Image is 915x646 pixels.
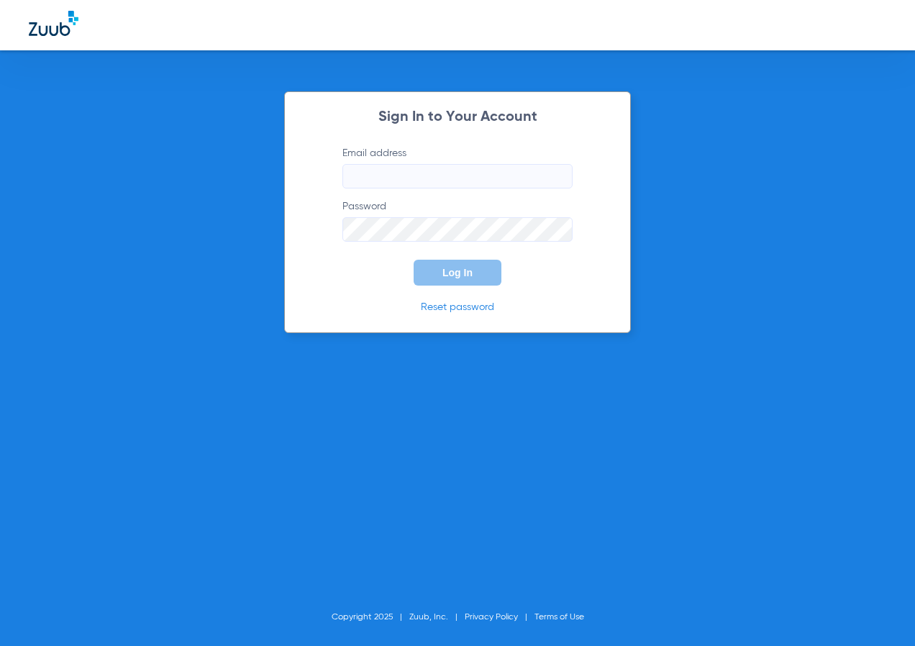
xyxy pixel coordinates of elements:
label: Email address [342,146,573,188]
button: Log In [414,260,501,286]
label: Password [342,199,573,242]
img: Zuub Logo [29,11,78,36]
h2: Sign In to Your Account [321,110,594,124]
a: Privacy Policy [465,613,518,622]
a: Terms of Use [534,613,584,622]
iframe: Chat Widget [843,577,915,646]
li: Copyright 2025 [332,610,409,624]
li: Zuub, Inc. [409,610,465,624]
input: Email address [342,164,573,188]
a: Reset password [421,302,494,312]
span: Log In [442,267,473,278]
input: Password [342,217,573,242]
